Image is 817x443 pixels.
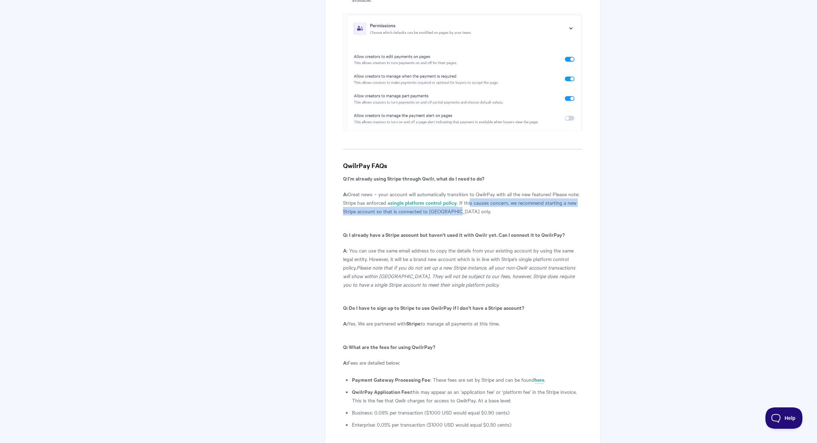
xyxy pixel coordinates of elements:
a: here [534,376,544,384]
h3: QwilrPay FAQs [343,161,583,171]
b: I’m already using Stripe through Qwilr, what do I need to do? [348,174,484,182]
b: A: [343,359,348,366]
b: Q: Do I have to sign up to Stripe to use QwilrPay if I don’t have a Stripe account? [343,304,524,311]
b: A: [343,319,348,327]
li: Enterprise: 0.05% per transaction ($1000 USD would equal $0.50 cents) [352,420,583,429]
b: I already have a Stripe account but haven't used it with Qwilr yet. Can I connect it to QwilrPay? [349,231,565,238]
p: : You can use the same email address to copy the details from your existing account by using the ... [343,246,583,289]
b: A [343,246,347,254]
p: Great news – your account will automatically transition to QwilrPay with all the new features! Pl... [343,190,583,215]
a: single platform control policy [390,199,457,207]
b: Stripe [406,319,421,327]
li: Business: 0.09% per transaction ($1000 USD would equal $0.90 cents) [352,408,583,417]
b: Payment Gateway Processing Fee [352,376,430,383]
img: file-qBdlx7BcRH.png [343,13,583,131]
li: this may appear as an ‘application fee’ or ‘platform fee’ in the Stripe invoice. This is the fee ... [352,387,583,405]
b: Q: [343,231,348,238]
iframe: Toggle Customer Support [765,407,803,429]
b: A: [343,190,348,198]
strong: QwilrPay Application Fee: [352,388,411,395]
i: Please note that if you do not set up a new Stripe instance, all your non-Qwilr account transacti... [343,264,575,288]
b: Q: What are the fees for using QwilrPay? [343,343,435,350]
p: : [343,174,583,183]
p: Yes. We are partnered with to manage all payments at this time. [343,319,583,328]
p: Fees are detailed below: [343,358,583,367]
b: Q [343,174,347,182]
li: : These fees are set by Stripe and can be found . [352,375,583,384]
